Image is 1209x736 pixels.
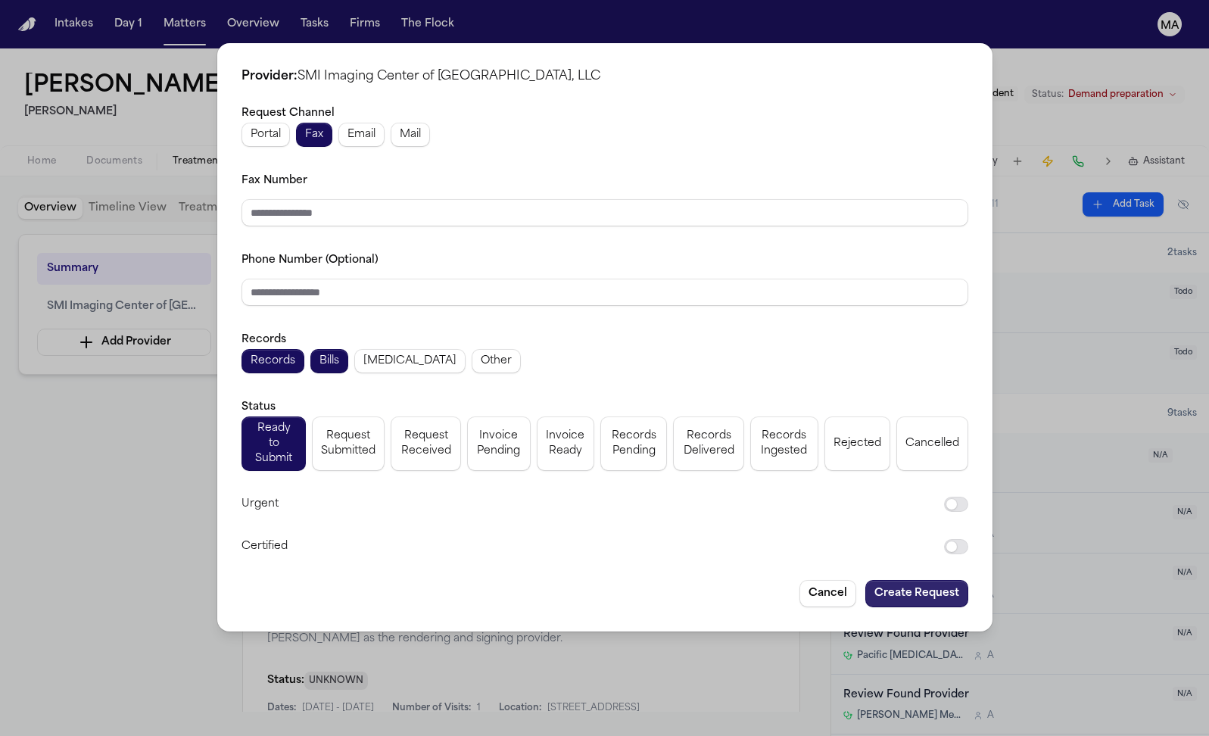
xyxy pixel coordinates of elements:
[241,67,968,86] h2: Provider:
[354,349,466,373] button: [MEDICAL_DATA]
[673,416,743,471] button: Records Delivered
[600,416,667,471] button: Records Pending
[298,70,600,83] span: SMI Imaging Center of [GEOGRAPHIC_DATA], LLC
[799,580,856,607] button: Cancel
[310,349,348,373] button: Bills
[749,416,818,471] button: Records Ingested
[241,334,286,345] label: Records
[338,123,385,147] button: Email
[391,123,430,147] button: Mail
[241,416,306,471] button: Ready to Submit
[896,416,968,471] button: Cancelled
[865,580,968,607] button: Create Request
[241,123,290,147] button: Portal
[312,416,385,471] button: Request Submitted
[241,538,920,556] label: Certified
[241,495,920,513] label: Urgent
[241,401,276,413] label: Status
[472,349,521,373] button: Other
[824,416,890,471] button: Rejected
[536,416,594,471] button: Invoice Ready
[241,254,379,266] label: Phone Number (Optional)
[466,416,530,471] button: Invoice Pending
[241,175,307,186] label: Fax Number
[391,416,460,471] button: Request Received
[241,349,304,373] button: Records
[241,108,335,119] label: Request Channel
[296,123,332,147] button: Fax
